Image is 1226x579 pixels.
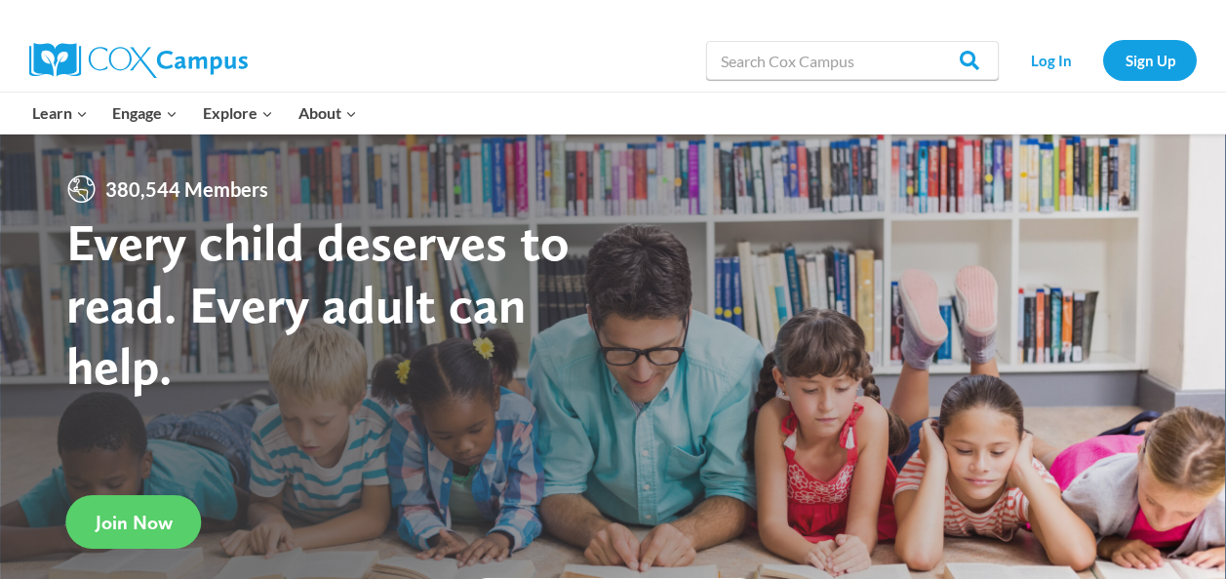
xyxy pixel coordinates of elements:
[32,100,88,126] span: Learn
[203,100,273,126] span: Explore
[66,495,202,549] a: Join Now
[98,174,276,205] span: 380,544 Members
[66,211,570,397] strong: Every child deserves to read. Every adult can help.
[20,93,369,134] nav: Primary Navigation
[1008,40,1197,80] nav: Secondary Navigation
[29,43,248,78] img: Cox Campus
[96,511,173,534] span: Join Now
[1008,40,1093,80] a: Log In
[1103,40,1197,80] a: Sign Up
[112,100,178,126] span: Engage
[706,41,999,80] input: Search Cox Campus
[298,100,357,126] span: About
